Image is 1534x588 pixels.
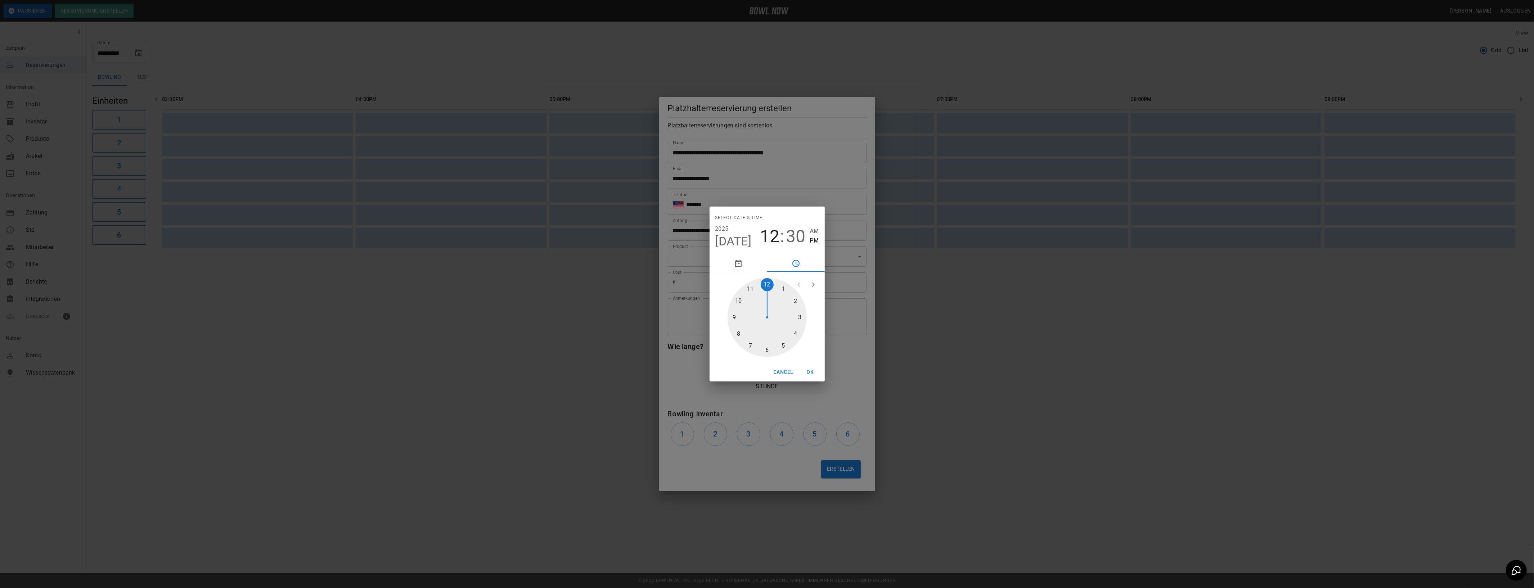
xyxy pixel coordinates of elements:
button: 30 [786,226,805,246]
button: OK [799,366,822,379]
button: Cancel [770,366,796,379]
span: : [780,226,784,246]
button: 2025 [715,224,729,234]
button: [DATE] [715,234,752,249]
button: pick time [767,255,825,272]
button: AM [810,226,819,236]
span: Select date & time [715,212,763,224]
button: PM [810,236,819,245]
button: 12 [760,226,779,246]
button: open next view [806,277,820,292]
button: pick date [710,255,767,272]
